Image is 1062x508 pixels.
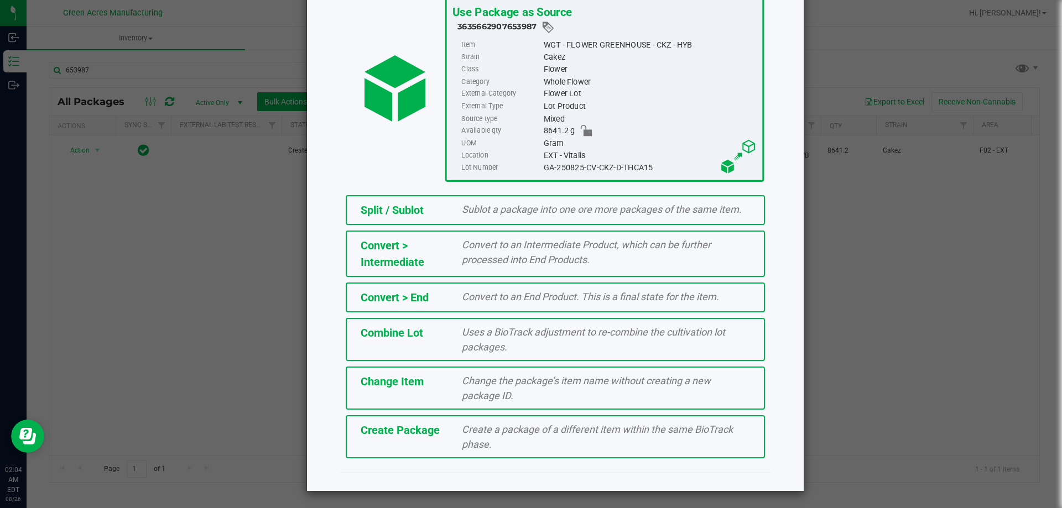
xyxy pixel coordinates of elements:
label: Strain [461,51,541,63]
div: GA-250825-CV-CKZ-D-THCA15 [543,161,756,174]
span: Convert > Intermediate [361,239,424,269]
div: Flower Lot [543,88,756,100]
label: UOM [461,137,541,149]
label: External Category [461,88,541,100]
label: Available qty [461,125,541,137]
span: Create a package of a different item within the same BioTrack phase. [462,423,733,450]
span: Sublot a package into one ore more packages of the same item. [462,203,742,215]
span: Change the package’s item name without creating a new package ID. [462,375,711,401]
label: External Type [461,100,541,112]
div: Lot Product [543,100,756,112]
div: Mixed [543,113,756,125]
label: Source type [461,113,541,125]
span: Convert to an Intermediate Product, which can be further processed into End Products. [462,239,711,265]
label: Lot Number [461,161,541,174]
span: 8641.2 g [543,125,575,137]
label: Item [461,39,541,51]
span: Combine Lot [361,326,423,339]
div: EXT - Vitalis [543,149,756,161]
span: Create Package [361,423,440,437]
span: Convert > End [361,291,429,304]
div: Flower [543,64,756,76]
span: Uses a BioTrack adjustment to re-combine the cultivation lot packages. [462,326,725,353]
label: Category [461,76,541,88]
span: Change Item [361,375,424,388]
label: Class [461,64,541,76]
label: Location [461,149,541,161]
div: WGT - FLOWER GREENHOUSE - CKZ - HYB [543,39,756,51]
iframe: Resource center [11,420,44,453]
div: Whole Flower [543,76,756,88]
div: Gram [543,137,756,149]
span: Use Package as Source [452,5,571,19]
div: Cakez [543,51,756,63]
div: 3635662907653987 [457,20,757,34]
span: Convert to an End Product. This is a final state for the item. [462,291,719,302]
span: Split / Sublot [361,203,424,217]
